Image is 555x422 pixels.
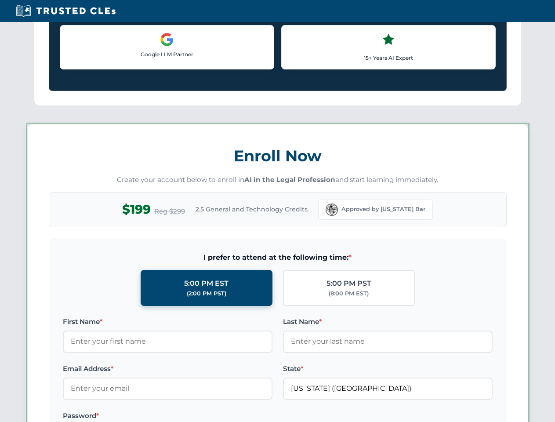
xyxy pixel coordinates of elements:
div: 5:00 PM EST [184,278,229,289]
label: First Name [63,316,272,327]
strong: AI in the Legal Profession [244,175,335,184]
label: Password [63,411,272,421]
img: Google [160,33,174,47]
span: Approved by [US_STATE] Bar [341,205,425,214]
input: Florida (FL) [283,378,493,400]
p: 15+ Years AI Expert [289,54,488,62]
div: (8:00 PM EST) [329,289,369,298]
p: Create your account below to enroll in and start learning immediately. [49,175,507,185]
img: Florida Bar [326,204,338,216]
div: (2:00 PM PST) [187,289,226,298]
span: I prefer to attend at the following time: [63,252,493,263]
img: Trusted CLEs [13,4,118,18]
span: 2.5 General and Technology Credits [196,204,308,214]
p: Google LLM Partner [67,50,267,58]
span: $199 [122,200,151,219]
input: Enter your email [63,378,272,400]
h3: Enroll Now [49,142,507,170]
input: Enter your last name [283,331,493,353]
label: State [283,364,493,374]
input: Enter your first name [63,331,272,353]
label: Email Address [63,364,272,374]
span: Reg $299 [154,206,185,217]
div: 5:00 PM PST [326,278,371,289]
label: Last Name [283,316,493,327]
